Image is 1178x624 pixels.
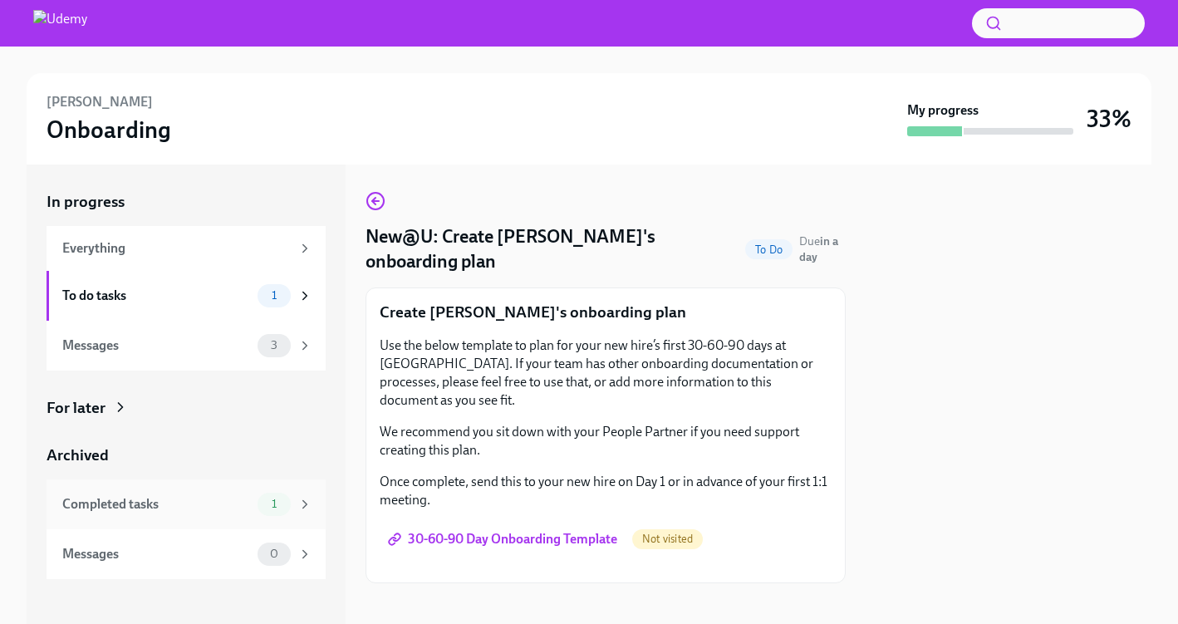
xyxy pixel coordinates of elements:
span: 30-60-90 Day Onboarding Template [391,531,617,548]
div: Messages [62,545,251,563]
a: 30-60-90 Day Onboarding Template [380,523,629,556]
div: Everything [62,239,291,258]
h3: Onboarding [47,115,171,145]
a: Messages3 [47,321,326,371]
span: October 17th, 2025 12:00 [799,233,846,265]
span: 1 [262,498,287,510]
h4: New@U: Create [PERSON_NAME]'s onboarding plan [366,224,739,274]
div: For later [47,397,106,419]
p: We recommend you sit down with your People Partner if you need support creating this plan. [380,423,832,459]
p: Use the below template to plan for your new hire’s first 30-60-90 days at [GEOGRAPHIC_DATA]. If y... [380,337,832,410]
a: Archived [47,445,326,466]
span: 0 [260,548,288,560]
p: Create [PERSON_NAME]'s onboarding plan [380,302,832,323]
a: To do tasks1 [47,271,326,321]
span: 3 [261,339,287,351]
p: Once complete, send this to your new hire on Day 1 or in advance of your first 1:1 meeting. [380,473,832,509]
span: 1 [262,289,287,302]
span: Not visited [632,533,703,545]
a: Completed tasks1 [47,479,326,529]
a: Everything [47,226,326,271]
h3: 33% [1087,104,1131,134]
h6: [PERSON_NAME] [47,93,153,111]
img: Udemy [33,10,87,37]
span: To Do [745,243,793,256]
div: To do tasks [62,287,251,305]
a: In progress [47,191,326,213]
strong: in a day [799,234,838,264]
a: For later [47,397,326,419]
span: Due [799,234,838,264]
strong: My progress [907,101,979,120]
a: Messages0 [47,529,326,579]
div: Completed tasks [62,495,251,513]
div: Messages [62,337,251,355]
